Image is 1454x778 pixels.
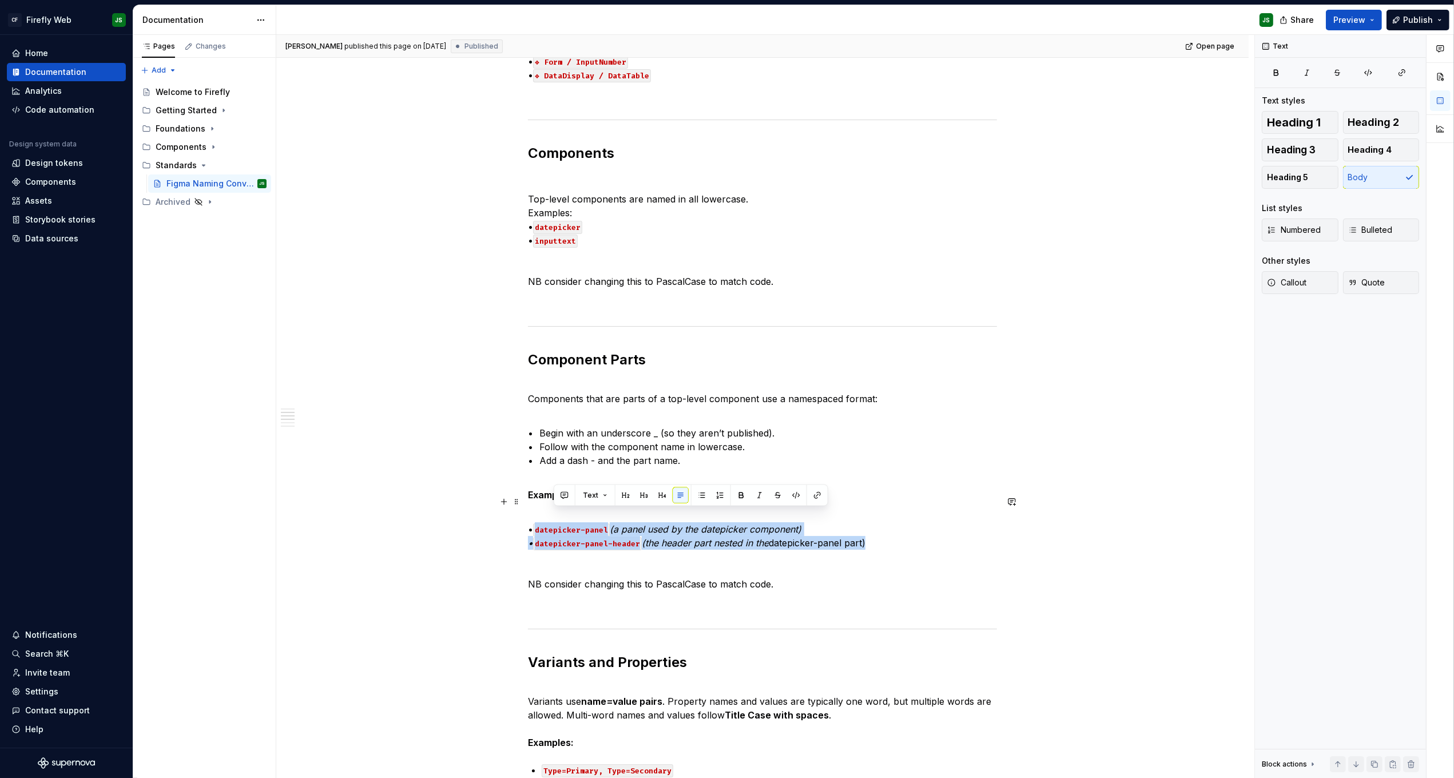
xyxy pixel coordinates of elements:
p: NB consider changing this to PascalCase to match code. [528,577,997,591]
p: • datepicker-panel part) [528,509,997,550]
span: Preview [1333,14,1365,26]
div: Contact support [25,705,90,716]
button: Heading 4 [1343,138,1420,161]
strong: name=value pairs [581,696,662,707]
span: Publish [1403,14,1433,26]
div: Changes [196,42,226,51]
span: Open page [1196,42,1234,51]
p: Variants use . Property names and values are typically one word, but multiple words are allowed. ... [528,681,997,749]
span: Heading 2 [1348,117,1400,128]
div: Analytics [25,85,62,97]
strong: Examples: [528,737,574,748]
div: Settings [25,686,58,697]
span: Heading 5 [1267,172,1308,183]
div: Data sources [25,233,78,244]
div: Components [137,138,271,156]
span: Quote [1348,277,1385,288]
div: Figma Naming Conventions [166,178,255,189]
code: datepicker-panel [533,523,610,537]
div: Home [25,47,48,59]
p: • Begin with an underscore _ (so they aren’t published). • Follow with the component name in lowe... [528,412,997,481]
div: Archived [156,196,190,208]
div: Components [156,141,206,153]
div: Pages [142,42,175,51]
button: Add [137,62,180,78]
code: datepicker [533,221,582,234]
div: Block actions [1262,756,1317,772]
a: Assets [7,192,126,210]
a: Design tokens [7,154,126,172]
button: Preview [1326,10,1382,30]
div: Design system data [9,140,77,149]
button: Contact support [7,701,126,720]
code: ❖ DataDisplay / DataTable [533,69,651,82]
div: Foundations [137,120,271,138]
div: Block actions [1262,760,1307,769]
span: [PERSON_NAME] [285,42,343,51]
div: Standards [137,156,271,174]
div: Page tree [137,83,271,211]
a: Data sources [7,229,126,248]
button: Share [1274,10,1321,30]
span: Numbered [1267,224,1321,236]
div: Standards [156,160,197,171]
div: Firefly Web [26,14,71,26]
div: Welcome to Firefly [156,86,230,98]
div: Other styles [1262,255,1310,267]
h2: Components [528,144,997,162]
a: Analytics [7,82,126,100]
button: Publish [1387,10,1449,30]
a: Storybook stories [7,211,126,229]
button: Help [7,720,126,739]
strong: Examples: [528,489,574,501]
a: Components [7,173,126,191]
a: Figma Naming ConventionsJS [148,174,271,193]
button: Quote [1343,271,1420,294]
div: Text styles [1262,95,1305,106]
span: Heading 4 [1348,144,1392,156]
code: ❖ Form / InputNumber [533,55,628,69]
button: Heading 2 [1343,111,1420,134]
button: Heading 1 [1262,111,1338,134]
div: Design tokens [25,157,83,169]
div: Archived [137,193,271,211]
a: Welcome to Firefly [137,83,271,101]
svg: Supernova Logo [38,757,95,769]
div: CF [8,13,22,27]
span: Heading 3 [1267,144,1316,156]
h2: Component Parts [528,351,997,369]
div: Getting Started [156,105,217,116]
p: Components that are parts of a top-level component use a namespaced format: [528,378,997,406]
div: JS [1263,15,1270,25]
strong: Variants and Properties [528,654,687,670]
button: CFFirefly WebJS [2,7,130,32]
a: Code automation [7,101,126,119]
span: Add [152,66,166,75]
div: Search ⌘K [25,648,69,660]
div: Notifications [25,629,77,641]
p: • • [528,41,997,82]
div: Documentation [25,66,86,78]
div: Documentation [142,14,251,26]
button: Search ⌘K [7,645,126,663]
code: Type=Primary, Type=Secondary [542,764,673,777]
code: inputtext [533,235,578,248]
a: Open page [1182,38,1240,54]
span: Share [1290,14,1314,26]
button: Callout [1262,271,1338,294]
em: (a panel used by the datepicker component) [610,523,801,535]
div: Foundations [156,123,205,134]
code: datepicker-panel-header [533,537,642,550]
p: Top-level components are named in all lowercase. Examples: • • [528,192,997,247]
div: Storybook stories [25,214,96,225]
button: Heading 5 [1262,166,1338,189]
strong: Title Case with spaces [725,709,829,721]
span: Published [464,42,498,51]
div: Code automation [25,104,94,116]
button: Heading 3 [1262,138,1338,161]
a: Settings [7,682,126,701]
div: JS [116,15,123,25]
span: Heading 1 [1267,117,1321,128]
div: Getting Started [137,101,271,120]
span: Callout [1267,277,1306,288]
